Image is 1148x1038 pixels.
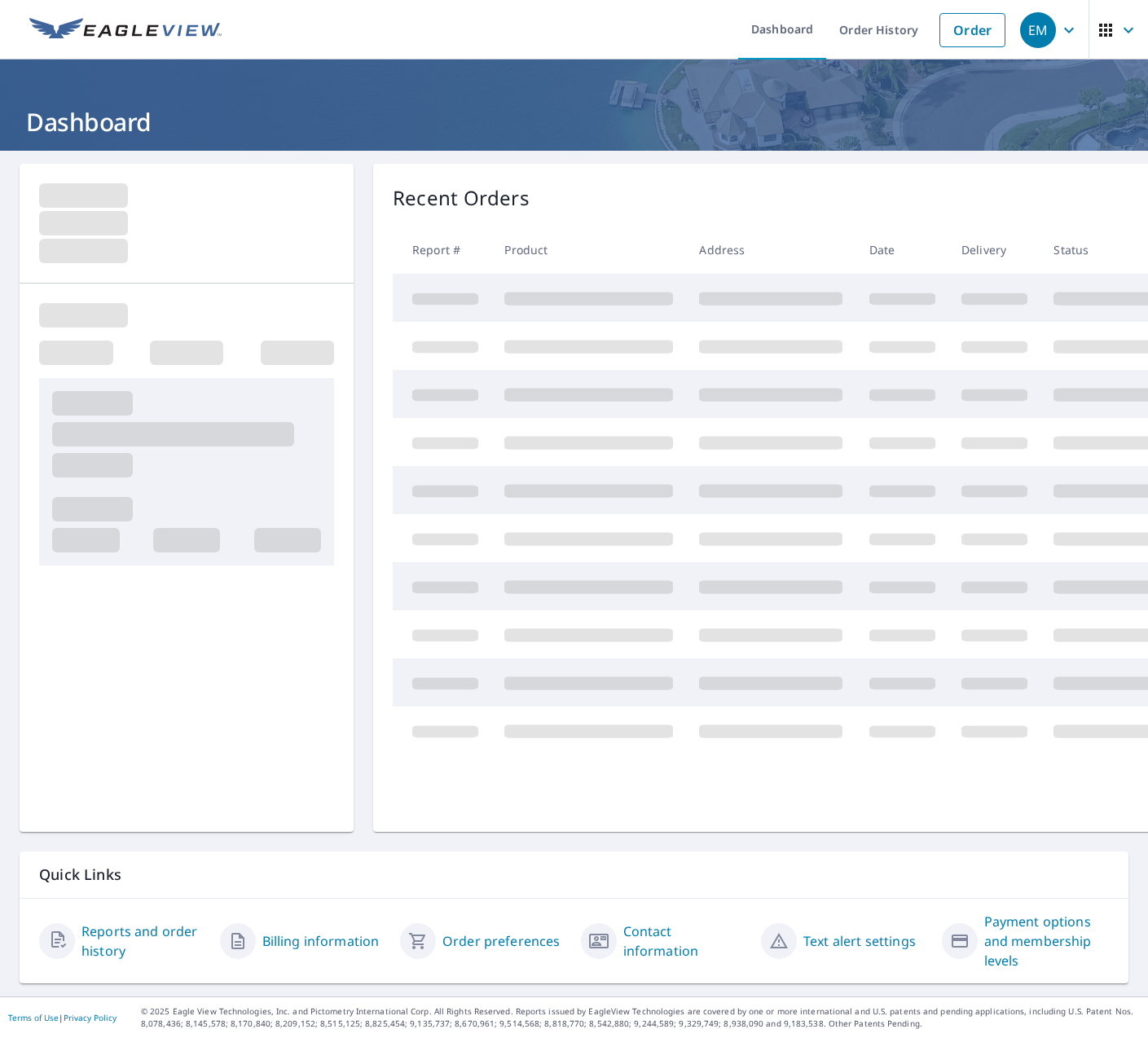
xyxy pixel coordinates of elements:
th: Product [491,226,686,274]
a: Text alert settings [803,931,916,951]
a: Payment options and membership levels [984,912,1110,970]
p: | [8,1013,117,1023]
th: Date [856,226,948,274]
th: Delivery [948,226,1040,274]
img: EV Logo [29,18,222,42]
th: Report # [393,226,491,274]
a: Privacy Policy [64,1012,117,1023]
a: Reports and order history [81,921,207,961]
a: Terms of Use [8,1012,59,1023]
div: EM [1020,12,1056,48]
a: Order preferences [442,931,561,951]
a: Order [939,13,1005,47]
th: Address [686,226,856,274]
p: Recent Orders [393,183,530,213]
a: Contact information [623,921,749,961]
a: Billing information [262,931,380,951]
h1: Dashboard [20,105,1128,139]
p: Quick Links [39,864,1109,885]
p: © 2025 Eagle View Technologies, Inc. and Pictometry International Corp. All Rights Reserved. Repo... [141,1005,1140,1030]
